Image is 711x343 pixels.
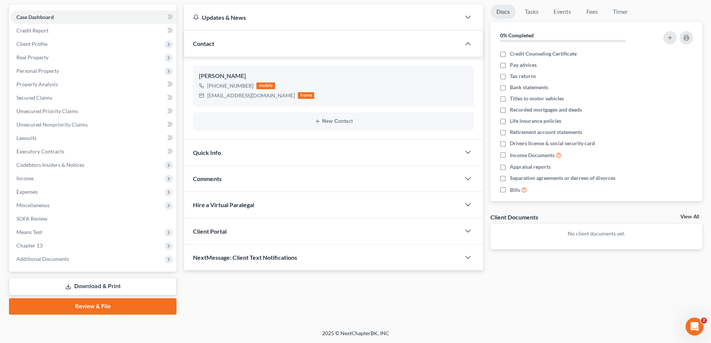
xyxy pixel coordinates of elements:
span: Unsecured Priority Claims [16,108,78,114]
a: Timer [607,4,634,19]
a: SOFA Review [10,212,177,225]
strong: 0% Completed [500,32,534,38]
div: Client Documents [490,213,538,221]
a: Events [548,4,577,19]
div: 2025 © NextChapterBK, INC [143,330,568,343]
span: Additional Documents [16,256,69,262]
iframe: Intercom live chat [686,318,704,336]
span: Appraisal reports [510,163,551,171]
span: Miscellaneous [16,202,50,208]
a: Secured Claims [10,91,177,105]
a: Unsecured Nonpriority Claims [10,118,177,131]
span: Bank statements [510,84,548,91]
a: Credit Report [10,24,177,37]
span: Means Test [16,229,42,235]
span: Retirement account statements [510,128,582,136]
a: Review & File [9,298,177,315]
span: Real Property [16,54,49,60]
span: 2 [701,318,707,324]
button: New Contact [199,118,468,124]
span: Drivers license & social security card [510,140,595,147]
span: NextMessage: Client Text Notifications [193,254,297,261]
span: Chapter 13 [16,242,43,249]
a: Property Analysis [10,78,177,91]
span: Credit Counseling Certificate [510,50,577,57]
span: Property Analysis [16,81,58,87]
span: Bills [510,186,520,194]
span: Quick Info [193,149,221,156]
p: No client documents yet. [496,230,696,237]
div: mobile [256,82,275,89]
span: Codebtors Insiders & Notices [16,162,84,168]
span: Separation agreements or decrees of divorces [510,174,615,182]
span: Titles to motor vehicles [510,95,564,102]
a: Tasks [519,4,545,19]
span: Expenses [16,188,38,195]
a: Docs [490,4,516,19]
a: Download & Print [9,278,177,295]
div: [PHONE_NUMBER] [207,82,253,90]
span: Hire a Virtual Paralegal [193,201,254,208]
span: Executory Contracts [16,148,64,155]
span: Life insurance policies [510,117,561,125]
span: Tax returns [510,72,536,80]
a: Unsecured Priority Claims [10,105,177,118]
a: Fees [580,4,604,19]
span: Personal Property [16,68,59,74]
span: Client Profile [16,41,47,47]
span: Contact [193,40,214,47]
span: Client Portal [193,228,227,235]
span: Lawsuits [16,135,37,141]
span: Income Documents [510,152,555,159]
span: Case Dashboard [16,14,54,20]
span: Recorded mortgages and deeds [510,106,582,113]
a: Case Dashboard [10,10,177,24]
span: Secured Claims [16,94,52,101]
div: Updates & News [193,13,452,21]
div: [PERSON_NAME] [199,72,468,81]
div: home [298,92,314,99]
a: View All [680,214,699,219]
span: Credit Report [16,27,49,34]
span: Unsecured Nonpriority Claims [16,121,88,128]
div: [EMAIL_ADDRESS][DOMAIN_NAME] [207,92,295,99]
a: Lawsuits [10,131,177,145]
span: Comments [193,175,222,182]
span: Pay advices [510,61,537,69]
a: Executory Contracts [10,145,177,158]
span: SOFA Review [16,215,47,222]
span: Income [16,175,34,181]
